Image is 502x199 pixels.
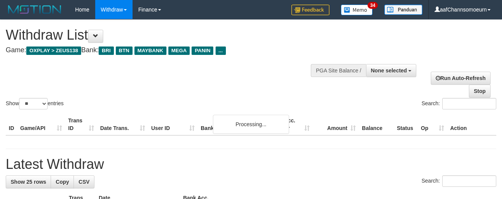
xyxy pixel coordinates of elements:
div: Processing... [213,115,289,134]
input: Search: [442,98,496,109]
h1: Withdraw List [6,27,327,43]
th: Amount [313,114,359,135]
th: Game/API [17,114,65,135]
span: Show 25 rows [11,179,46,185]
th: User ID [148,114,198,135]
select: Showentries [19,98,48,109]
input: Search: [442,175,496,187]
img: Button%20Memo.svg [341,5,373,15]
img: Feedback.jpg [291,5,329,15]
a: Run Auto-Refresh [431,72,491,85]
a: Copy [51,175,74,188]
h1: Latest Withdraw [6,157,496,172]
div: PGA Site Balance / [311,64,366,77]
th: Bank Acc. Name [198,114,267,135]
a: Show 25 rows [6,175,51,188]
img: MOTION_logo.png [6,4,64,15]
th: Status [394,114,418,135]
img: panduan.png [384,5,422,15]
label: Search: [422,98,496,109]
span: Copy [56,179,69,185]
span: PANIN [192,47,213,55]
a: CSV [74,175,94,188]
span: OXPLAY > ZEUS138 [26,47,81,55]
th: Action [447,114,496,135]
h4: Game: Bank: [6,47,327,54]
th: Bank Acc. Number [267,114,313,135]
button: None selected [366,64,417,77]
th: ID [6,114,17,135]
span: BRI [99,47,114,55]
label: Show entries [6,98,64,109]
span: ... [216,47,226,55]
span: None selected [371,67,407,74]
th: Date Trans. [97,114,148,135]
span: MEGA [168,47,190,55]
th: Trans ID [65,114,97,135]
th: Balance [359,114,394,135]
a: Stop [469,85,491,98]
span: MAYBANK [134,47,166,55]
span: BTN [116,47,133,55]
span: 34 [368,2,378,9]
label: Search: [422,175,496,187]
th: Op [418,114,447,135]
span: CSV [78,179,90,185]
